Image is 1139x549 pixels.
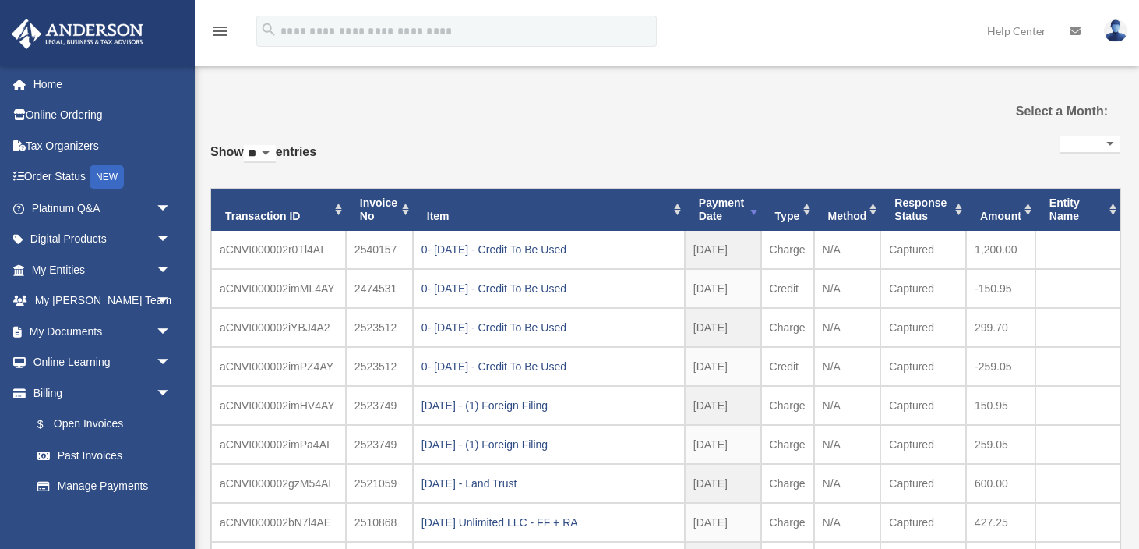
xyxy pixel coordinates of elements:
td: N/A [814,347,881,386]
th: Type: activate to sort column ascending [761,189,814,231]
div: 0- [DATE] - Credit To Be Used [421,239,676,260]
td: 2540157 [346,231,413,269]
td: N/A [814,386,881,425]
a: Home [11,69,195,100]
a: Digital Productsarrow_drop_down [11,224,195,255]
td: Captured [880,308,966,347]
td: 2523512 [346,347,413,386]
a: Platinum Q&Aarrow_drop_down [11,193,195,224]
th: Invoice No: activate to sort column ascending [346,189,413,231]
img: User Pic [1104,19,1127,42]
a: Past Invoices [22,440,187,471]
td: aCNVI000002imPZ4AY [211,347,346,386]
td: 2510868 [346,503,413,542]
td: [DATE] [685,386,761,425]
td: 600.00 [966,464,1035,503]
td: Captured [880,347,966,386]
td: aCNVI000002r0Tl4AI [211,231,346,269]
th: Entity Name: activate to sort column ascending [1035,189,1120,231]
span: $ [46,415,54,434]
div: 0- [DATE] - Credit To Be Used [421,317,676,338]
td: Charge [761,464,814,503]
a: Order StatusNEW [11,161,195,193]
a: menu [210,27,229,41]
div: [DATE] - (1) Foreign Filing [421,434,676,455]
a: Manage Payments [22,471,195,502]
td: [DATE] [685,347,761,386]
td: Captured [880,231,966,269]
th: Item: activate to sort column ascending [413,189,685,231]
div: [DATE] Unlimited LLC - FF + RA [421,512,676,533]
td: Credit [761,347,814,386]
td: 299.70 [966,308,1035,347]
td: [DATE] [685,464,761,503]
div: [DATE] - Land Trust [421,473,676,494]
td: Charge [761,231,814,269]
label: Select a Month: [980,101,1109,122]
label: Show entries [210,141,316,179]
td: -259.05 [966,347,1035,386]
td: 2523749 [346,425,413,464]
div: 0- [DATE] - Credit To Be Used [421,278,676,299]
i: menu [210,22,229,41]
th: Transaction ID: activate to sort column ascending [211,189,346,231]
img: Anderson Advisors Platinum Portal [7,19,148,49]
span: arrow_drop_down [156,285,187,317]
span: arrow_drop_down [156,193,187,225]
a: Online Learningarrow_drop_down [11,347,195,378]
th: Method: activate to sort column ascending [814,189,881,231]
a: $Open Invoices [22,409,195,441]
a: Online Ordering [11,100,195,131]
td: Charge [761,386,814,425]
a: Billingarrow_drop_down [11,377,195,409]
select: Showentries [244,145,276,163]
div: NEW [90,165,124,189]
td: 259.05 [966,425,1035,464]
td: 1,200.00 [966,231,1035,269]
td: N/A [814,308,881,347]
th: Amount: activate to sort column ascending [966,189,1035,231]
td: Charge [761,425,814,464]
td: aCNVI000002imHV4AY [211,386,346,425]
td: Captured [880,269,966,308]
td: 2521059 [346,464,413,503]
th: Payment Date: activate to sort column ascending [685,189,761,231]
th: Response Status: activate to sort column ascending [880,189,966,231]
td: 427.25 [966,503,1035,542]
span: arrow_drop_down [156,254,187,286]
td: aCNVI000002iYBJ4A2 [211,308,346,347]
i: search [260,21,277,38]
a: My Documentsarrow_drop_down [11,316,195,347]
div: 0- [DATE] - Credit To Be Used [421,356,676,377]
td: Captured [880,386,966,425]
td: aCNVI000002gzM54AI [211,464,346,503]
td: aCNVI000002imML4AY [211,269,346,308]
td: N/A [814,269,881,308]
td: aCNVI000002imPa4AI [211,425,346,464]
td: Credit [761,269,814,308]
td: [DATE] [685,425,761,464]
td: [DATE] [685,269,761,308]
td: aCNVI000002bN7l4AE [211,503,346,542]
td: 2474531 [346,269,413,308]
td: N/A [814,231,881,269]
a: Tax Organizers [11,130,195,161]
span: arrow_drop_down [156,316,187,348]
td: Charge [761,503,814,542]
td: [DATE] [685,503,761,542]
td: N/A [814,425,881,464]
td: 2523512 [346,308,413,347]
span: arrow_drop_down [156,347,187,379]
td: Captured [880,425,966,464]
span: arrow_drop_down [156,377,187,409]
a: My Entitiesarrow_drop_down [11,254,195,285]
td: N/A [814,503,881,542]
td: [DATE] [685,308,761,347]
td: Captured [880,503,966,542]
div: [DATE] - (1) Foreign Filing [421,395,676,416]
td: -150.95 [966,269,1035,308]
td: [DATE] [685,231,761,269]
td: 150.95 [966,386,1035,425]
span: arrow_drop_down [156,224,187,256]
a: My [PERSON_NAME] Teamarrow_drop_down [11,285,195,317]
